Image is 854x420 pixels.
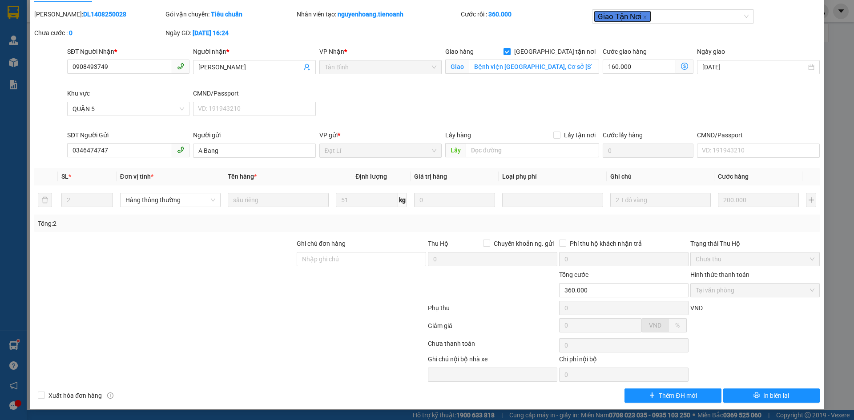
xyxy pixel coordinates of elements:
span: Cước hàng [718,173,749,180]
input: Cước giao hàng [603,60,676,74]
label: Hình thức thanh toán [690,271,749,278]
span: user-add [303,64,310,71]
div: [PERSON_NAME]: [34,9,164,19]
b: DL1408250028 [83,11,126,18]
span: % [675,322,680,329]
div: Phụ thu [427,303,558,319]
div: Nhân viên tạo: [297,9,459,19]
span: Giao [445,60,469,74]
span: Phí thu hộ khách nhận trả [566,239,645,248]
span: Giao Tận Nơi [594,11,651,22]
span: close [643,15,647,20]
span: kg [398,193,407,207]
span: Giá trị hàng [414,173,447,180]
input: Ghi Chú [610,193,711,207]
span: Đơn vị tính [120,173,153,180]
span: plus [649,392,655,399]
div: SĐT Người Nhận [67,47,189,56]
span: Thu Hộ [428,240,448,247]
button: printerIn biên lai [723,388,820,403]
div: Trạng thái Thu Hộ [690,239,820,248]
span: Giao hàng [445,48,474,55]
span: dollar-circle [681,63,688,70]
input: Cước lấy hàng [603,144,693,158]
button: delete [38,193,52,207]
div: Người nhận [193,47,315,56]
label: Ngày giao [697,48,725,55]
span: Hàng thông thường [125,193,215,207]
b: [DATE] 16:24 [193,29,229,36]
span: Thêm ĐH mới [659,391,697,400]
label: Ghi chú đơn hàng [297,240,346,247]
input: Ghi chú đơn hàng [297,252,426,266]
span: phone [177,63,184,70]
div: Người gửi [193,130,315,140]
button: plusThêm ĐH mới [624,388,721,403]
span: Xuất hóa đơn hàng [45,391,105,400]
span: info-circle [107,392,113,399]
input: Dọc đường [466,143,599,157]
span: Lấy hàng [445,132,471,139]
span: VND [690,304,703,312]
input: Giao tận nơi [469,60,599,74]
span: Đạt Lí [325,144,436,157]
span: [GEOGRAPHIC_DATA] tận nơi [511,47,599,56]
span: SL [61,173,68,180]
span: VND [649,322,661,329]
input: 0 [414,193,495,207]
span: printer [753,392,760,399]
th: Ghi chú [607,168,714,185]
b: Tiêu chuẩn [211,11,242,18]
span: Tổng cước [559,271,588,278]
div: VP gửi [319,130,442,140]
div: Chi phí nội bộ [559,354,689,368]
div: Ghi chú nội bộ nhà xe [428,354,557,368]
button: plus [806,193,816,207]
b: 0 [69,29,73,36]
div: Chưa cước : [34,28,164,38]
label: Cước lấy hàng [603,132,643,139]
div: Khu vực [67,88,189,98]
div: Cước rồi : [461,9,590,19]
span: Lấy [445,143,466,157]
span: Chuyển khoản ng. gửi [490,239,557,248]
input: VD: Bàn, Ghế [228,193,328,207]
span: QUẬN 5 [73,102,184,116]
div: Ngày GD: [165,28,295,38]
span: In biên lai [763,391,789,400]
th: Loại phụ phí [499,168,606,185]
input: Ngày giao [702,62,806,72]
label: Cước giao hàng [603,48,647,55]
b: 360.000 [488,11,512,18]
div: Tổng: 2 [38,219,330,228]
input: 0 [718,193,799,207]
div: Gói vận chuyển: [165,9,295,19]
span: Tên hàng [228,173,257,180]
span: Định lượng [355,173,387,180]
span: phone [177,146,184,153]
div: Giảm giá [427,321,558,336]
div: Chưa thanh toán [427,339,558,354]
span: VP Nhận [319,48,344,55]
div: CMND/Passport [697,130,819,140]
span: Chưa thu [696,252,814,266]
div: CMND/Passport [193,88,315,98]
b: nguyenhoang.tienoanh [338,11,403,18]
span: Lấy tận nơi [560,130,599,140]
div: SĐT Người Gửi [67,130,189,140]
span: Tân Bình [325,60,436,74]
span: Tại văn phòng [696,284,814,297]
